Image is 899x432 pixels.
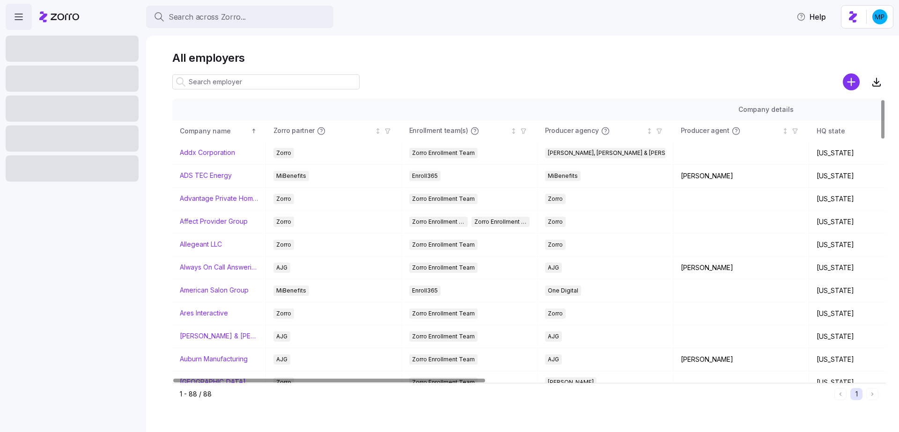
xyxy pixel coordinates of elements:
[510,128,517,134] div: Not sorted
[548,331,559,342] span: AJG
[180,378,246,387] a: [GEOGRAPHIC_DATA]
[796,11,826,22] span: Help
[172,51,886,65] h1: All employers
[412,354,475,365] span: Zorro Enrollment Team
[276,217,291,227] span: Zorro
[412,308,475,319] span: Zorro Enrollment Team
[548,148,695,158] span: [PERSON_NAME], [PERSON_NAME] & [PERSON_NAME]
[375,128,381,134] div: Not sorted
[548,286,578,296] span: One Digital
[412,171,438,181] span: Enroll365
[180,126,249,136] div: Company name
[673,165,809,188] td: [PERSON_NAME]
[548,263,559,273] span: AJG
[180,217,248,227] a: Affect Provider Group
[548,171,578,181] span: MiBenefits
[276,171,306,181] span: MiBenefits
[276,240,291,250] span: Zorro
[180,240,222,249] a: Allegeant LLC
[276,331,287,342] span: AJG
[646,128,653,134] div: Not sorted
[412,331,475,342] span: Zorro Enrollment Team
[180,286,249,295] a: American Salon Group
[474,217,527,227] span: Zorro Enrollment Experts
[548,217,563,227] span: Zorro
[412,217,465,227] span: Zorro Enrollment Team
[412,148,475,158] span: Zorro Enrollment Team
[872,9,887,24] img: b954e4dfce0f5620b9225907d0f7229f
[866,388,878,400] button: Next page
[834,388,847,400] button: Previous page
[169,11,246,23] span: Search across Zorro...
[673,120,809,142] th: Producer agentNot sorted
[782,128,788,134] div: Not sorted
[180,309,228,318] a: Ares Interactive
[172,120,266,142] th: Company nameSorted ascending
[681,126,730,136] span: Producer agent
[412,240,475,250] span: Zorro Enrollment Team
[538,120,673,142] th: Producer agencyNot sorted
[402,120,538,142] th: Enrollment team(s)Not sorted
[789,7,833,26] button: Help
[409,126,468,136] span: Enrollment team(s)
[180,389,831,399] div: 1 - 88 / 88
[180,332,258,341] a: [PERSON_NAME] & [PERSON_NAME]'s
[180,148,235,158] a: Addx Corporation
[276,148,291,158] span: Zorro
[545,126,599,136] span: Producer agency
[180,263,258,272] a: Always On Call Answering Service
[673,256,809,279] td: [PERSON_NAME]
[548,354,559,365] span: AJG
[850,388,862,400] button: 1
[412,286,438,296] span: Enroll365
[251,128,257,134] div: Sorted ascending
[276,354,287,365] span: AJG
[548,240,563,250] span: Zorro
[273,126,315,136] span: Zorro partner
[266,120,402,142] th: Zorro partnerNot sorted
[548,308,563,319] span: Zorro
[673,348,809,371] td: [PERSON_NAME]
[180,171,232,181] a: ADS TEC Energy
[276,308,291,319] span: Zorro
[180,355,248,364] a: Auburn Manufacturing
[180,194,258,204] a: Advantage Private Home Care
[412,263,475,273] span: Zorro Enrollment Team
[276,286,306,296] span: MiBenefits
[146,6,333,28] button: Search across Zorro...
[276,194,291,204] span: Zorro
[412,194,475,204] span: Zorro Enrollment Team
[548,194,563,204] span: Zorro
[276,263,287,273] span: AJG
[172,74,360,89] input: Search employer
[843,73,860,90] svg: add icon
